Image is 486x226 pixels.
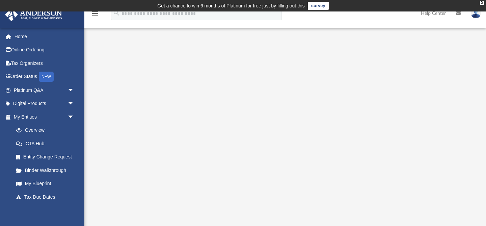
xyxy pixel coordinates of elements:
[5,97,84,110] a: Digital Productsarrow_drop_down
[9,177,81,191] a: My Blueprint
[39,72,54,82] div: NEW
[9,124,84,137] a: Overview
[9,150,84,164] a: Entity Change Request
[67,97,81,111] span: arrow_drop_down
[5,56,84,70] a: Tax Organizers
[5,83,84,97] a: Platinum Q&Aarrow_drop_down
[5,70,84,84] a: Order StatusNEW
[157,2,305,10] div: Get a chance to win 6 months of Platinum for free just by filling out this
[91,9,99,18] i: menu
[5,30,84,43] a: Home
[471,8,481,18] img: User Pic
[480,1,484,5] div: close
[9,164,84,177] a: Binder Walkthrough
[9,137,84,150] a: CTA Hub
[9,190,84,204] a: Tax Due Dates
[308,2,329,10] a: survey
[3,8,64,21] img: Anderson Advisors Platinum Portal
[5,110,84,124] a: My Entitiesarrow_drop_down
[5,43,84,57] a: Online Ordering
[67,110,81,124] span: arrow_drop_down
[91,13,99,18] a: menu
[113,9,120,17] i: search
[67,83,81,97] span: arrow_drop_down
